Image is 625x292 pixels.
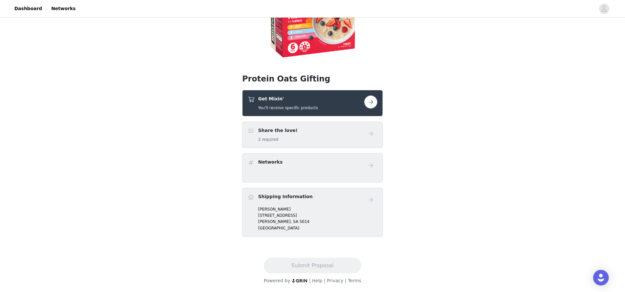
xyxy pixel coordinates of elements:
[258,212,377,218] p: [STREET_ADDRESS]
[593,270,609,285] div: Open Intercom Messenger
[258,127,298,134] h4: Share the love!
[258,159,283,166] h4: Networks
[242,188,383,237] div: Shipping Information
[258,219,292,224] span: [PERSON_NAME],
[258,193,312,200] h4: Shipping Information
[293,219,298,224] span: SA
[324,278,326,283] span: |
[258,225,377,231] p: [GEOGRAPHIC_DATA]
[327,278,343,283] a: Privacy
[348,278,361,283] a: Terms
[258,206,377,212] p: [PERSON_NAME]
[47,1,79,16] a: Networks
[258,105,318,111] h5: You'll receive specific products
[299,219,310,224] span: 5014
[258,137,298,142] h5: 2 required
[242,73,383,85] h1: Protein Oats Gifting
[309,278,311,283] span: |
[258,95,318,102] h4: Get Mixin'
[312,278,323,283] a: Help
[10,1,46,16] a: Dashboard
[345,278,346,283] span: |
[292,279,308,283] img: logo
[242,122,383,148] div: Share the love!
[242,90,383,116] div: Get Mixin'
[264,258,361,273] button: Submit Proposal
[601,4,607,14] div: avatar
[242,153,383,182] div: Networks
[264,278,290,283] span: Powered by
